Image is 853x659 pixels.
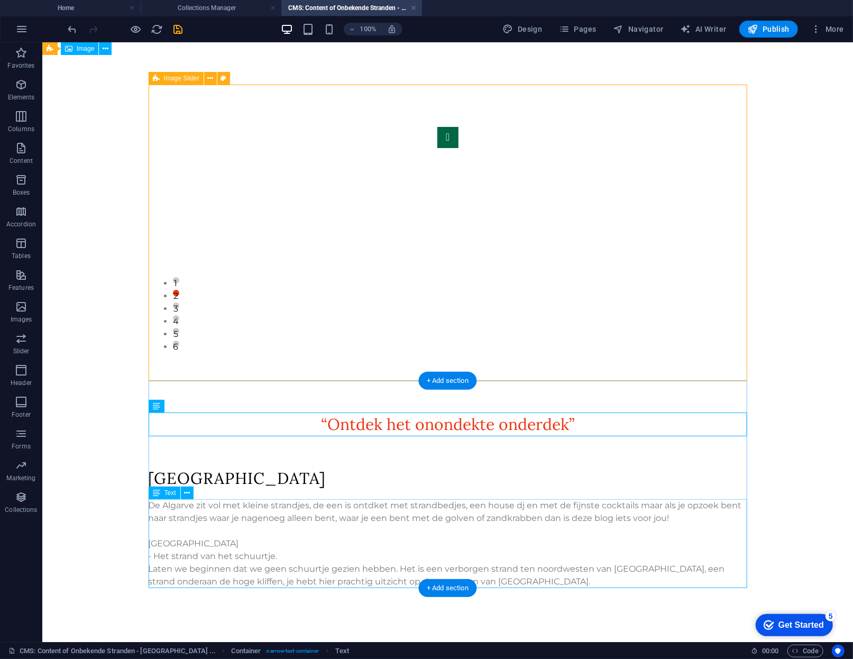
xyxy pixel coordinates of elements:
button: 3 [131,260,137,267]
h6: Session time [751,645,779,657]
button: 4 [131,273,137,279]
span: Text [164,490,176,496]
span: . narrow-text-container [265,645,319,657]
p: Features [8,283,34,292]
h4: Collections Manager [141,2,281,14]
h6: 100% [360,23,377,35]
button: undo [66,23,79,35]
button: Design [499,21,547,38]
nav: breadcrumb [232,645,349,657]
span: AI Writer [681,24,727,34]
span: Navigator [613,24,664,34]
button: Publish [739,21,798,38]
i: Undo: Edit headline (Ctrl+Z) [67,23,79,35]
span: More [811,24,844,34]
span: : [769,647,771,655]
button: 6 [131,298,137,305]
p: Images [11,315,32,324]
span: Click to select. Double-click to edit [336,645,349,657]
button: 5 [131,286,137,292]
span: Click to select. Double-click to edit [232,645,261,657]
div: + Add section [418,579,477,597]
span: Code [792,645,819,657]
div: 5 [78,2,89,13]
i: On resize automatically adjust zoom level to fit chosen device. [387,24,397,34]
div: Get Started [31,12,77,21]
span: Image Slider [164,75,199,81]
button: 100% [344,23,381,35]
p: Columns [8,125,34,133]
button: save [172,23,185,35]
div: + Add section [418,372,477,390]
span: Publish [748,24,790,34]
button: More [806,21,848,38]
span: 00 00 [762,645,778,657]
button: Code [787,645,823,657]
button: AI Writer [676,21,731,38]
div: Get Started 5 items remaining, 0% complete [8,5,86,28]
p: Marketing [6,474,35,482]
p: Footer [12,410,31,419]
p: Forms [12,442,31,451]
button: Click here to leave preview mode and continue editing [130,23,142,35]
i: Save (Ctrl+S) [172,23,185,35]
span: Design [503,24,543,34]
span: Pages [559,24,596,34]
p: Content [10,157,33,165]
a: Click to cancel selection. Double-click to open Pages [8,645,216,657]
button: 1 [131,235,137,241]
button: Navigator [609,21,668,38]
button: 2 [131,248,137,254]
h4: CMS: Content of Onbekende Stranden - [GEOGRAPHIC_DATA] ... [281,2,422,14]
button: reload [151,23,163,35]
div: Image Slider [106,42,705,338]
p: Collections [5,506,37,514]
span: Image [77,45,94,52]
p: Elements [8,93,35,102]
button: Usercentrics [832,645,845,657]
p: Favorites [7,61,34,70]
p: Header [11,379,32,387]
p: Accordion [6,220,36,228]
i: Reload page [151,23,163,35]
div: Design (Ctrl+Alt+Y) [499,21,547,38]
button: Pages [555,21,600,38]
p: Slider [13,347,30,355]
p: Boxes [13,188,30,197]
p: Tables [12,252,31,260]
